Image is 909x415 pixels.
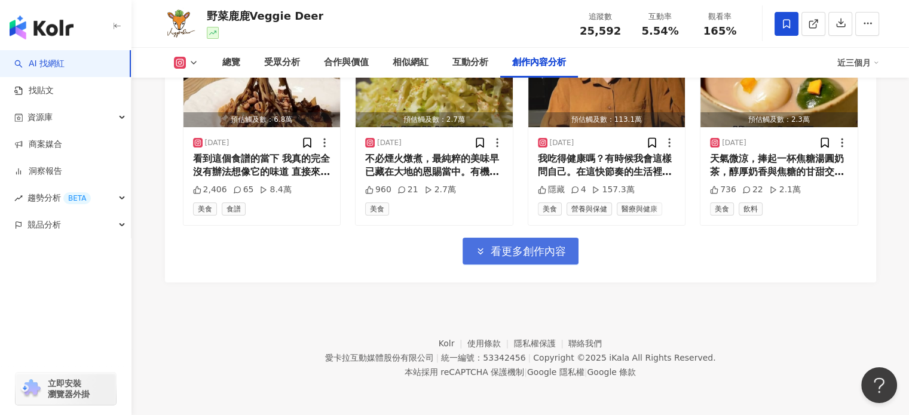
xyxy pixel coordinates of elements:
[207,8,324,23] div: 野菜鹿鹿Veggie Deer
[356,112,513,127] div: 預估觸及數：2.7萬
[222,202,246,216] span: 食譜
[528,353,531,362] span: |
[524,367,527,377] span: |
[837,53,879,72] div: 近三個月
[742,184,763,196] div: 22
[193,152,331,179] div: 看到這個食譜的當下 我真的完全沒有辦法想像它的味道 直接來試做 沒想到… 我跟[PERSON_NAME]吃了兩天🤣🤣 是會想念的味道欸欸！ 超級傻眼🤭 食材： 韓式泡菜 1小碗 天貝 6～8片 ...
[193,202,217,216] span: 美食
[533,353,715,362] div: Copyright © 2025 All Rights Reserved.
[48,378,90,399] span: 立即安裝 瀏覽器外掛
[710,152,848,179] div: 天氣微涼，捧起一杯焦糖湯圓奶茶，醇厚奶香與焦糖的甘甜交融，舌尖享受溫暖的層次。Q彈湯圓輕輕浮沉，每一口都是細膩柔和的風味，像是為寒冷的日子添上一抹甜美詩意。 食材： 湯圓 10顆 白糖 10g ...
[861,367,897,403] iframe: Help Scout Beacon - Open
[377,138,402,148] div: [DATE]
[609,353,629,362] a: iKala
[641,25,678,37] span: 5.54%
[222,56,240,70] div: 總覽
[259,184,291,196] div: 8.4萬
[587,367,636,377] a: Google 條款
[324,56,369,70] div: 合作與價值
[514,339,569,348] a: 隱私權保護
[467,339,514,348] a: 使用條款
[584,367,587,377] span: |
[63,192,91,204] div: BETA
[439,339,467,348] a: Kolr
[162,6,198,42] img: KOL Avatar
[193,184,227,196] div: 2,406
[436,353,439,362] span: |
[14,139,62,150] a: 商案媒合
[739,202,763,216] span: 飲料
[16,373,116,405] a: chrome extension立即安裝 瀏覽器外掛
[397,184,418,196] div: 21
[452,56,488,70] div: 互動分析
[424,184,456,196] div: 2.7萬
[14,165,62,177] a: 洞察報告
[264,56,300,70] div: 受眾分析
[710,202,734,216] span: 美食
[538,152,676,179] div: 我吃得健康嗎？有時候我會這樣問自己。在這快節奏的生活裡，我們都希望能找回那點屬於自己的慢活時光～ 最近我們試了桂格的免浸泡！免洗！超纖穀飯系列，真心覺得既簡單又健康，只需一倒、一按，電鍋就能煮出...
[491,245,566,258] span: 看更多創作內容
[10,16,74,39] img: logo
[592,184,634,196] div: 157.3萬
[638,11,683,23] div: 互動率
[14,85,54,97] a: 找貼文
[700,112,858,127] div: 預估觸及數：2.3萬
[441,353,525,362] div: 統一編號：53342456
[405,365,636,379] span: 本站採用 reCAPTCHA 保護機制
[538,202,562,216] span: 美食
[550,138,574,148] div: [DATE]
[527,367,584,377] a: Google 隱私權
[233,184,254,196] div: 65
[512,56,566,70] div: 創作內容分析
[538,184,565,196] div: 隱藏
[205,138,229,148] div: [DATE]
[27,211,61,238] span: 競品分析
[528,112,685,127] div: 預估觸及數：113.1萬
[568,339,602,348] a: 聯絡我們
[27,185,91,211] span: 趨勢分析
[27,104,53,131] span: 資源庫
[19,379,42,398] img: chrome extension
[365,184,391,196] div: 960
[567,202,612,216] span: 營養與保健
[578,11,623,23] div: 追蹤數
[14,58,65,70] a: searchAI 找網紅
[365,152,503,179] div: 不必煙火燉煮，最純粹的美味早已藏在大地的恩賜當中。有機高麗菜的脆嫩，輕輕翻拌間喚醒了自然的清甜，一如生活的本質——簡單，卻足以滋養身心。每一口，成為與身體對話的溫柔時刻，輕盈而滿足 食材： 有機...
[769,184,801,196] div: 2.1萬
[14,194,23,202] span: rise
[617,202,662,216] span: 醫療與健康
[697,11,743,23] div: 觀看率
[722,138,746,148] div: [DATE]
[703,25,737,37] span: 165%
[710,184,736,196] div: 736
[463,238,579,265] button: 看更多創作內容
[365,202,389,216] span: 美食
[325,353,433,362] div: 愛卡拉互動媒體股份有限公司
[183,112,341,127] div: 預估觸及數：6.8萬
[571,184,586,196] div: 4
[580,24,621,37] span: 25,592
[393,56,429,70] div: 相似網紅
